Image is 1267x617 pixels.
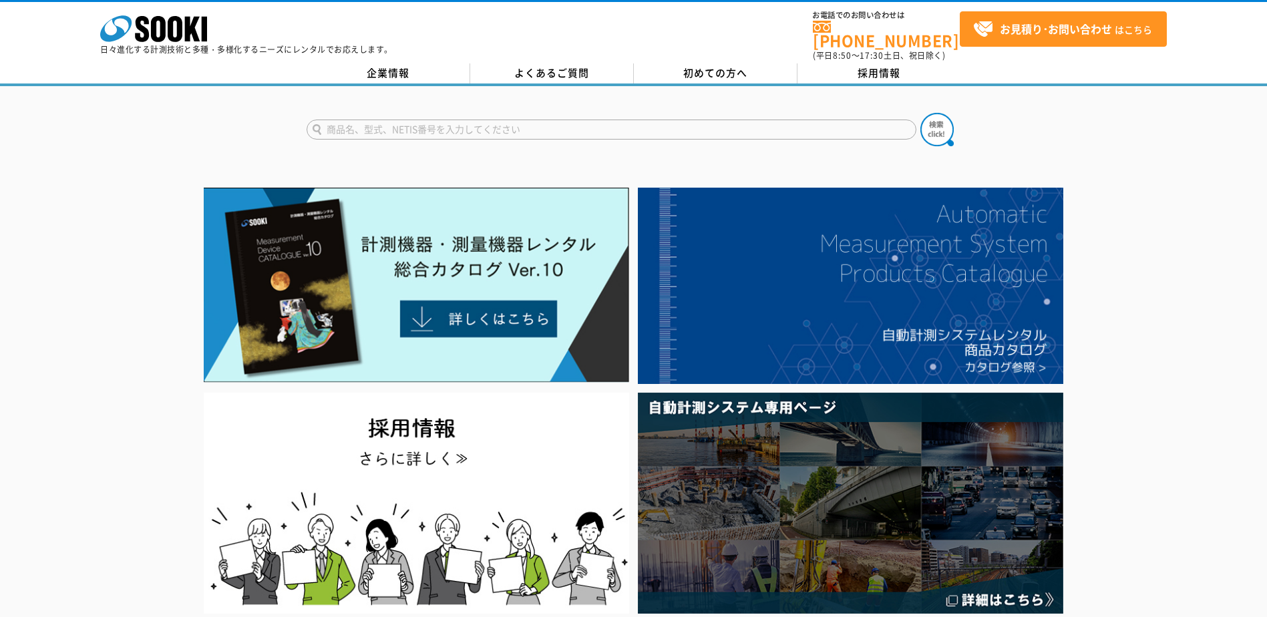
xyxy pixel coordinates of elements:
[960,11,1167,47] a: お見積り･お問い合わせはこちら
[307,120,916,140] input: 商品名、型式、NETIS番号を入力してください
[204,188,629,383] img: Catalog Ver10
[204,393,629,614] img: SOOKI recruit
[470,63,634,83] a: よくあるご質問
[973,19,1152,39] span: はこちら
[1000,21,1112,37] strong: お見積り･お問い合わせ
[638,393,1063,614] img: 自動計測システム専用ページ
[833,49,852,61] span: 8:50
[307,63,470,83] a: 企業情報
[100,45,393,53] p: 日々進化する計測技術と多種・多様化するニーズにレンタルでお応えします。
[634,63,797,83] a: 初めての方へ
[797,63,961,83] a: 採用情報
[683,65,747,80] span: 初めての方へ
[813,11,960,19] span: お電話でのお問い合わせは
[638,188,1063,384] img: 自動計測システムカタログ
[813,21,960,48] a: [PHONE_NUMBER]
[920,113,954,146] img: btn_search.png
[860,49,884,61] span: 17:30
[813,49,945,61] span: (平日 ～ 土日、祝日除く)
